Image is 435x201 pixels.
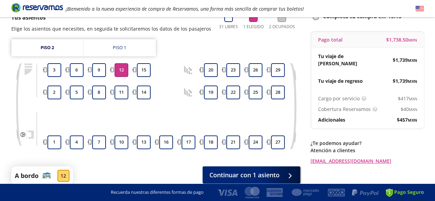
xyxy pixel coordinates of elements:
span: Continuar con 1 asiento [209,170,280,180]
p: Adicionales [318,116,345,123]
a: Brand Logo [11,2,63,15]
button: 24 [249,135,262,149]
p: 1 Elegido [243,24,264,30]
div: Piso 1 [113,44,126,51]
a: Piso 1 [84,39,156,56]
p: A bordo [15,171,39,180]
button: 22 [226,86,240,99]
small: MXN [409,96,417,101]
button: 7 [92,135,106,149]
button: 6 [70,63,84,77]
p: Pago total [318,36,342,43]
button: 25 [249,86,262,99]
button: English [415,4,424,13]
button: 9 [92,63,106,77]
span: $ 457 [397,116,417,123]
p: Recuerda nuestras diferentes formas de pago [111,189,204,196]
button: 12 [115,63,128,77]
small: MXN [409,107,417,112]
span: $ 417 [398,95,417,102]
button: 26 [249,63,262,77]
button: 1 [47,135,61,149]
div: 12 [57,170,69,182]
button: 16 [159,135,173,149]
span: $ 40 [401,105,417,113]
span: $ 1,739 [393,56,417,64]
button: 13 [137,135,151,149]
button: 15 [137,63,151,77]
button: 21 [226,135,240,149]
small: MXN [408,58,417,63]
small: MXN [408,37,417,43]
p: Elige los asientos que necesites, en seguida te solicitaremos los datos de los pasajeros [11,25,211,32]
i: Brand Logo [11,2,63,13]
p: ¿Te podemos ayudar? [311,139,424,147]
button: 10 [115,135,128,149]
small: MXN [408,118,417,123]
span: $ 1,739 [393,77,417,85]
button: 17 [182,135,195,149]
span: $ 1,738.50 [386,36,417,43]
a: [EMAIL_ADDRESS][DOMAIN_NAME] [311,157,424,165]
p: 2 Ocupados [269,24,295,30]
p: Cobertura Reservamos [318,105,371,113]
p: Atención a clientes [311,147,424,154]
button: 27 [271,135,285,149]
p: Tus asientos [11,13,211,22]
button: 28 [271,86,285,99]
button: 20 [204,63,218,77]
button: 11 [115,86,128,99]
button: 14 [137,86,151,99]
small: MXN [408,79,417,84]
button: 5 [70,86,84,99]
button: 3 [47,63,61,77]
p: Cargo por servicio [318,95,360,102]
button: 29 [271,63,285,77]
em: ¡Bienvenido a la nueva experiencia de compra de Reservamos, una forma más sencilla de comprar tus... [66,5,304,12]
a: Piso 2 [11,39,83,56]
button: 18 [204,135,218,149]
button: 8 [92,86,106,99]
p: Tu viaje de [PERSON_NAME] [318,53,368,67]
p: Tu viaje de regreso [318,77,363,85]
button: Continuar con 1 asiento [203,166,300,183]
button: 4 [70,135,84,149]
p: 31 Libres [219,24,238,30]
button: 23 [226,63,240,77]
button: 19 [204,86,218,99]
button: 2 [47,86,61,99]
